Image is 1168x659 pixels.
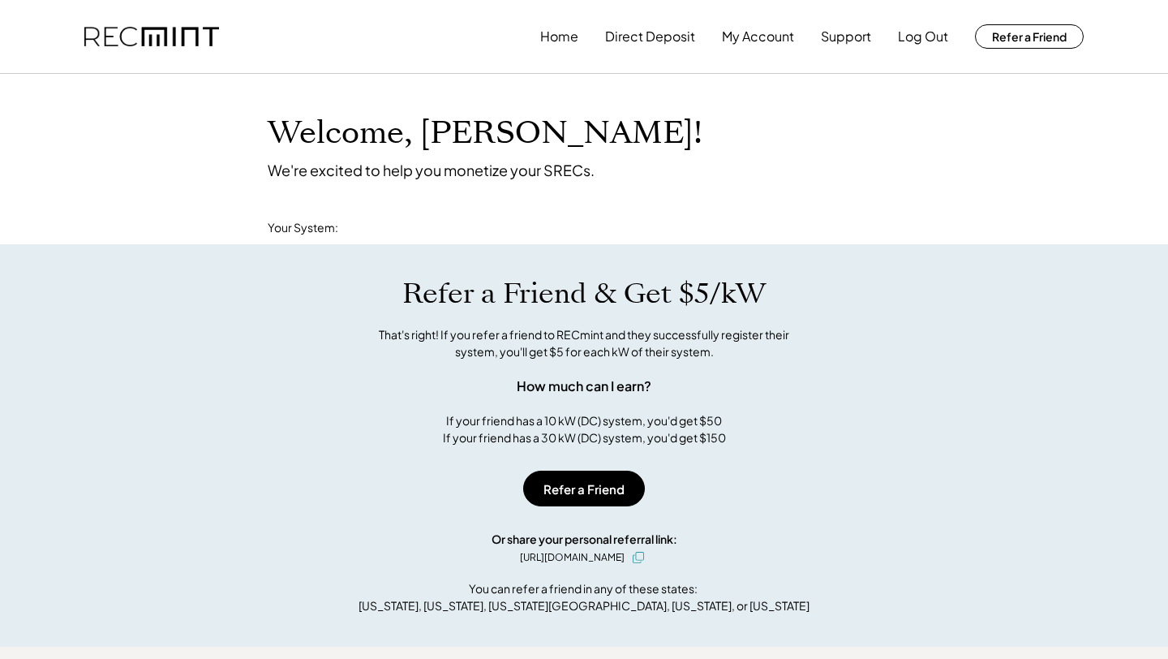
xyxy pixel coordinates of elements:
div: We're excited to help you monetize your SRECs. [268,161,595,179]
h1: Welcome, [PERSON_NAME]! [268,114,702,153]
div: Your System: [268,220,338,236]
div: How much can I earn? [517,377,651,396]
button: click to copy [629,548,648,567]
button: Refer a Friend [975,24,1084,49]
button: Direct Deposit [605,20,695,53]
div: Or share your personal referral link: [492,531,677,548]
button: My Account [722,20,794,53]
div: You can refer a friend in any of these states: [US_STATE], [US_STATE], [US_STATE][GEOGRAPHIC_DATA... [359,580,809,614]
div: That's right! If you refer a friend to RECmint and they successfully register their system, you'l... [361,326,807,360]
h1: Refer a Friend & Get $5/kW [402,277,766,311]
div: [URL][DOMAIN_NAME] [520,550,625,565]
button: Home [540,20,578,53]
div: If your friend has a 10 kW (DC) system, you'd get $50 If your friend has a 30 kW (DC) system, you... [443,412,726,446]
button: Log Out [898,20,948,53]
button: Refer a Friend [523,471,645,506]
img: recmint-logotype%403x.png [84,27,219,47]
button: Support [821,20,871,53]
